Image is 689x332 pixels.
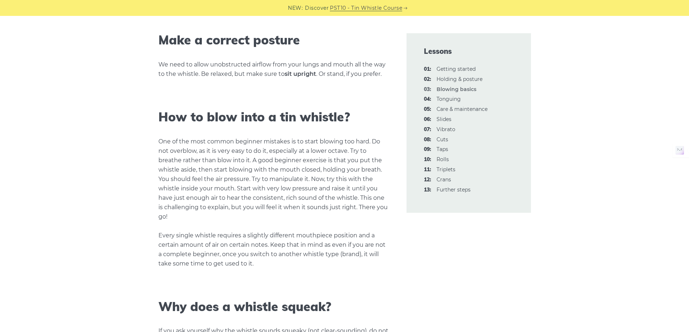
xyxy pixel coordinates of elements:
span: 03: [424,85,431,94]
a: 09:Taps [437,146,448,152]
p: One of the most common beginner mistakes is to start blowing too hard. Do not overblow, as it is ... [158,137,389,268]
span: NEW: [288,4,303,12]
span: 04: [424,95,431,104]
a: 06:Slides [437,116,451,122]
span: 10: [424,155,431,164]
strong: sit upright [285,70,316,77]
span: Lessons [424,46,514,56]
a: 12:Crans [437,176,451,183]
h2: How to blow into a tin whistle? [158,110,389,125]
a: 10:Rolls [437,156,449,163]
span: 05: [424,105,431,114]
span: 06: [424,115,431,124]
span: 09: [424,145,431,154]
a: 04:Tonguing [437,96,461,102]
span: 02: [424,75,431,84]
a: 11:Triplets [437,166,455,173]
strong: Blowing basics [437,86,476,92]
p: We need to allow unobstructed airflow from your lungs and mouth all the way to the whistle. Be re... [158,60,389,79]
span: Discover [305,4,329,12]
a: PST10 - Tin Whistle Course [330,4,402,12]
a: 01:Getting started [437,66,476,72]
h2: Make a correct posture [158,33,389,48]
span: 08: [424,135,431,144]
a: 02:Holding & posture [437,76,482,82]
span: 01: [424,65,431,74]
span: 13: [424,186,431,194]
a: 08:Cuts [437,136,448,143]
span: 12: [424,176,431,184]
a: 07:Vibrato [437,126,455,133]
span: 07: [424,125,431,134]
a: 05:Care & maintenance [437,106,488,112]
h2: Why does a whistle squeak? [158,299,389,314]
span: 11: [424,165,431,174]
a: 13:Further steps [437,186,471,193]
